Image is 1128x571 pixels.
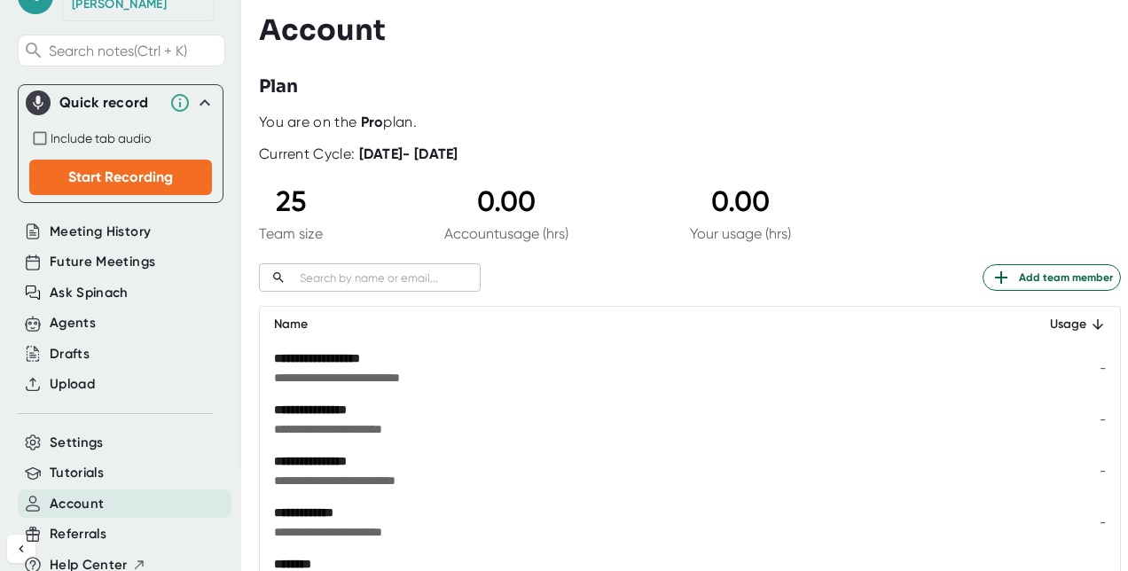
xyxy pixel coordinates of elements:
[26,85,215,121] div: Quick record
[259,13,386,47] h3: Account
[51,131,151,145] span: Include tab audio
[1014,497,1120,548] td: -
[983,264,1121,291] button: Add team member
[50,222,151,242] button: Meeting History
[29,128,212,149] div: Record both your microphone and the audio from your browser tab (e.g., videos, meetings, etc.)
[50,374,95,395] button: Upload
[29,160,212,195] button: Start Recording
[259,184,323,218] div: 25
[991,267,1113,288] span: Add team member
[68,168,173,185] span: Start Recording
[50,344,90,364] button: Drafts
[49,43,220,59] span: Search notes (Ctrl + K)
[50,313,96,333] button: Agents
[50,283,129,303] button: Ask Spinach
[259,74,298,100] h3: Plan
[50,252,155,272] button: Future Meetings
[361,113,384,130] b: Pro
[444,225,568,242] div: Account usage (hrs)
[1014,445,1120,497] td: -
[259,113,1121,131] div: You are on the plan.
[59,94,161,112] div: Quick record
[690,184,791,218] div: 0.00
[50,433,104,453] button: Settings
[274,314,999,335] div: Name
[359,145,458,162] b: [DATE] - [DATE]
[1014,342,1120,394] td: -
[50,524,106,544] button: Referrals
[7,535,35,563] button: Collapse sidebar
[1014,394,1120,445] td: -
[259,225,323,242] div: Team size
[259,145,458,163] div: Current Cycle:
[1028,314,1106,335] div: Usage
[50,463,104,483] button: Tutorials
[690,225,791,242] div: Your usage (hrs)
[293,268,481,288] input: Search by name or email...
[444,184,568,218] div: 0.00
[50,494,104,514] button: Account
